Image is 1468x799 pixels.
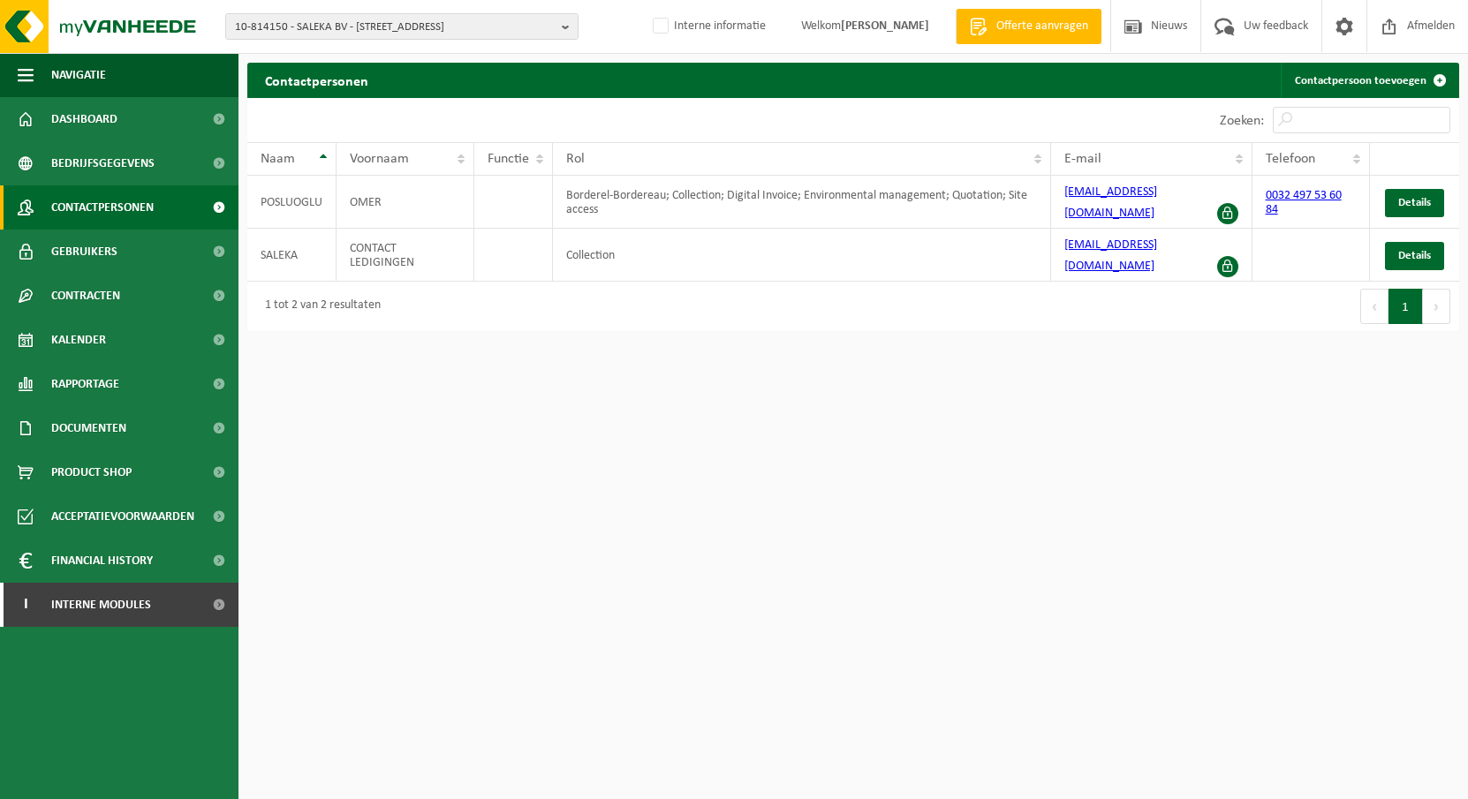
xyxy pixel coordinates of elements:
span: Details [1398,197,1431,208]
span: Acceptatievoorwaarden [51,494,194,539]
strong: [PERSON_NAME] [841,19,929,33]
span: Interne modules [51,583,151,627]
span: Bedrijfsgegevens [51,141,155,185]
button: Previous [1360,289,1389,324]
span: Financial History [51,539,153,583]
span: 10-814150 - SALEKA BV - [STREET_ADDRESS] [235,14,555,41]
a: Details [1385,189,1444,217]
span: Voornaam [350,152,409,166]
a: [EMAIL_ADDRESS][DOMAIN_NAME] [1064,185,1157,220]
span: Documenten [51,406,126,450]
label: Interne informatie [649,13,766,40]
button: 1 [1389,289,1423,324]
td: POSLUOGLU [247,176,337,229]
span: Functie [488,152,529,166]
td: SALEKA [247,229,337,282]
span: Rapportage [51,362,119,406]
a: Details [1385,242,1444,270]
span: Gebruikers [51,230,117,274]
span: I [18,583,34,627]
span: Kalender [51,318,106,362]
td: Borderel-Bordereau; Collection; Digital Invoice; Environmental management; Quotation; Site access [553,176,1051,229]
label: Zoeken: [1220,114,1264,128]
span: E-mail [1064,152,1101,166]
a: [EMAIL_ADDRESS][DOMAIN_NAME] [1064,238,1157,273]
span: Telefoon [1266,152,1315,166]
td: CONTACT LEDIGINGEN [337,229,474,282]
span: Offerte aanvragen [992,18,1093,35]
td: OMER [337,176,474,229]
span: Navigatie [51,53,106,97]
span: Dashboard [51,97,117,141]
a: Offerte aanvragen [956,9,1101,44]
span: Details [1398,250,1431,261]
span: Rol [566,152,585,166]
button: Next [1423,289,1450,324]
a: 0032 497 53 60 84 [1266,189,1342,216]
td: Collection [553,229,1051,282]
div: 1 tot 2 van 2 resultaten [256,290,381,322]
span: Naam [261,152,295,166]
span: Contracten [51,274,120,318]
span: Contactpersonen [51,185,154,230]
button: 10-814150 - SALEKA BV - [STREET_ADDRESS] [225,13,579,40]
h2: Contactpersonen [247,63,386,97]
a: Contactpersoon toevoegen [1281,63,1457,98]
span: Product Shop [51,450,132,494]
